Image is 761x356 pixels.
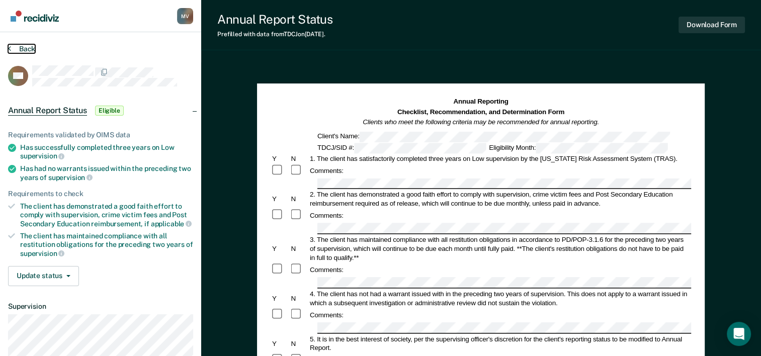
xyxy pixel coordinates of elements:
[308,310,345,319] div: Comments:
[679,17,745,33] button: Download Form
[290,339,308,348] div: N
[308,334,691,352] div: 5. It is in the best interest of society, per the supervising officer's discretion for the client...
[487,143,669,153] div: Eligibility Month:
[177,8,193,24] div: M V
[727,322,751,346] div: Open Intercom Messenger
[11,11,59,22] img: Recidiviz
[8,44,35,53] button: Back
[308,289,691,307] div: 4. The client has not had a warrant issued with in the preceding two years of supervision. This d...
[290,294,308,303] div: N
[8,106,87,116] span: Annual Report Status
[308,211,345,220] div: Comments:
[397,108,564,116] strong: Checklist, Recommendation, and Determination Form
[151,220,192,228] span: applicable
[8,131,193,139] div: Requirements validated by OIMS data
[95,106,124,116] span: Eligible
[271,244,289,253] div: Y
[48,173,93,182] span: supervision
[20,202,193,228] div: The client has demonstrated a good faith effort to comply with supervision, crime victim fees and...
[271,339,289,348] div: Y
[308,190,691,208] div: 2. The client has demonstrated a good faith effort to comply with supervision, crime victim fees ...
[271,195,289,204] div: Y
[8,266,79,286] button: Update status
[316,131,671,142] div: Client's Name:
[20,143,193,160] div: Has successfully completed three years on Low
[308,265,345,275] div: Comments:
[290,154,308,163] div: N
[271,154,289,163] div: Y
[8,302,193,311] dt: Supervision
[20,249,64,257] span: supervision
[308,154,691,163] div: 1. The client has satisfactorily completed three years on Low supervision by the [US_STATE] Risk ...
[454,98,509,106] strong: Annual Reporting
[290,244,308,253] div: N
[8,190,193,198] div: Requirements to check
[177,8,193,24] button: Profile dropdown button
[20,232,193,257] div: The client has maintained compliance with all restitution obligations for the preceding two years of
[20,164,193,182] div: Has had no warrants issued within the preceding two years of
[217,31,332,38] div: Prefilled with data from TDCJ on [DATE] .
[290,195,308,204] div: N
[271,294,289,303] div: Y
[217,12,332,27] div: Annual Report Status
[308,235,691,262] div: 3. The client has maintained compliance with all restitution obligations in accordance to PD/POP-...
[20,152,64,160] span: supervision
[316,143,487,153] div: TDCJ/SID #:
[308,166,345,175] div: Comments:
[363,118,600,126] em: Clients who meet the following criteria may be recommended for annual reporting.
